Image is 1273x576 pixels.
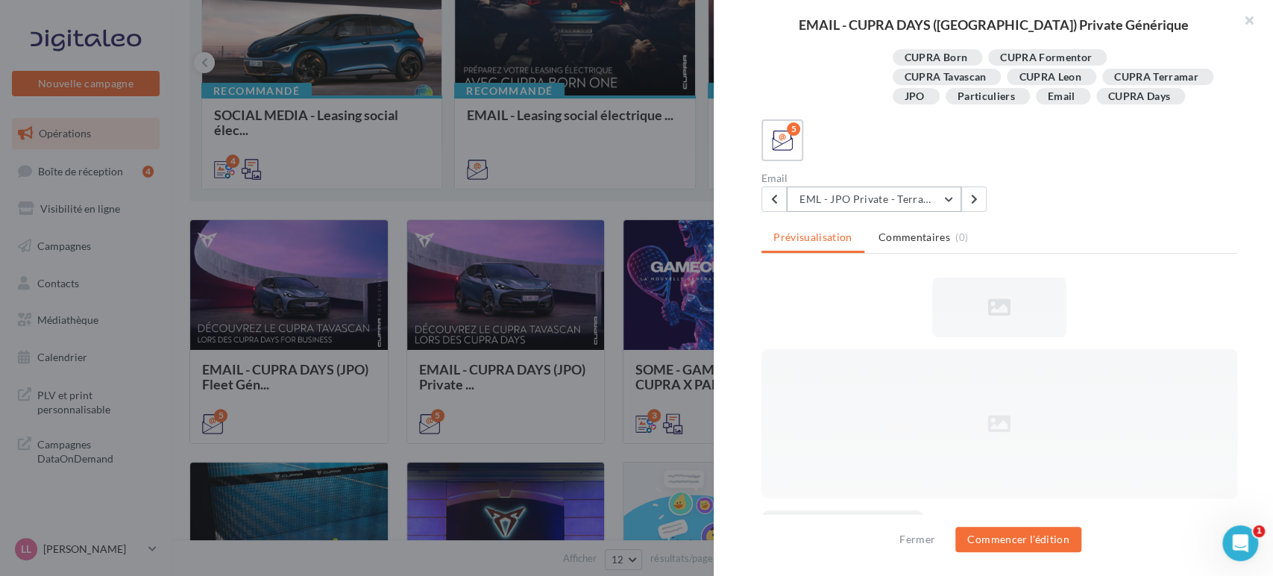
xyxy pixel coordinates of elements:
[1222,525,1258,561] iframe: Intercom live chat
[958,91,1015,102] div: Particuliers
[1108,91,1171,102] div: CUPRA Days
[955,527,1081,552] button: Commencer l'édition
[1000,52,1092,63] div: CUPRA Formentor
[787,122,800,136] div: 5
[1048,91,1075,102] div: Email
[893,530,941,548] button: Fermer
[738,18,1249,31] div: EMAIL - CUPRA DAYS ([GEOGRAPHIC_DATA]) Private Générique
[955,231,968,243] span: (0)
[761,173,993,184] div: Email
[905,91,925,102] div: JPO
[787,187,961,212] button: EML - JPO Private - Terramar
[878,230,950,245] span: Commentaires
[1114,72,1198,83] div: CUPRA Terramar
[1019,72,1081,83] div: CUPRA Leon
[1253,525,1265,537] span: 1
[905,52,968,63] div: CUPRA Born
[905,72,987,83] div: CUPRA Tavascan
